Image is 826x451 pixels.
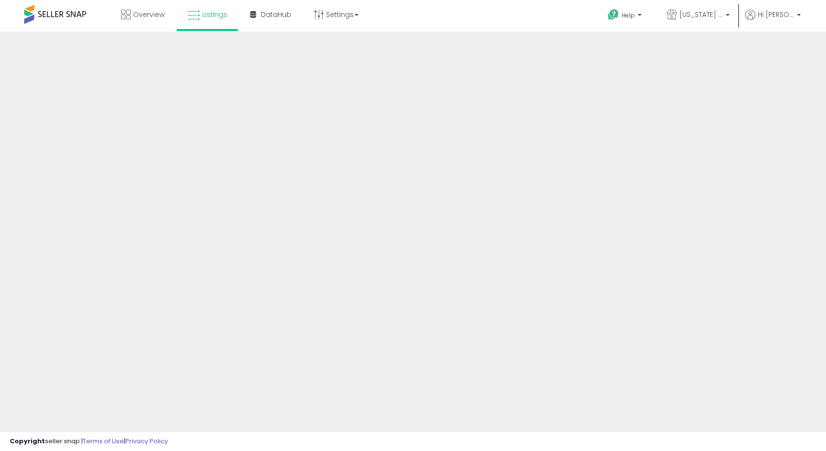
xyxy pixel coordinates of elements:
span: Help [622,11,635,19]
a: Help [600,1,651,31]
i: Get Help [607,9,619,21]
span: Hi [PERSON_NAME] [758,10,794,19]
span: Listings [202,10,227,19]
span: [US_STATE] PRIME RETAIL [679,10,723,19]
span: DataHub [261,10,291,19]
span: Overview [133,10,165,19]
a: Hi [PERSON_NAME] [745,10,801,31]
